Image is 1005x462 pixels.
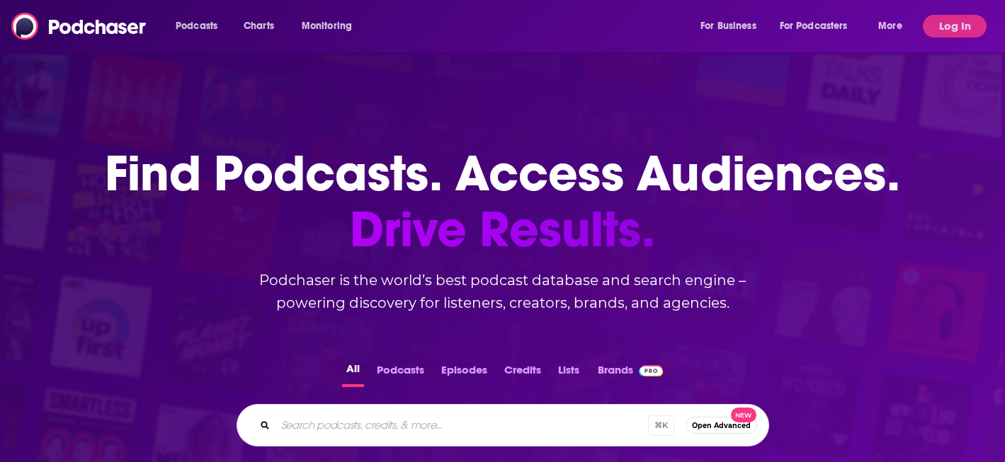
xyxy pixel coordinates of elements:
span: Monitoring [302,16,352,36]
input: Search podcasts, credits, & more... [276,414,648,437]
span: Charts [244,16,274,36]
button: open menu [771,15,868,37]
button: Episodes [437,359,492,387]
button: open menu [292,15,370,37]
div: Search podcasts, credits, & more... [237,404,769,446]
span: Open Advanced [692,422,751,429]
img: Podchaser - Follow, Share and Rate Podcasts [11,13,147,40]
img: Podchaser Pro [639,365,664,376]
button: All [342,359,364,387]
a: BrandsPodchaser Pro [598,359,664,387]
button: Credits [500,359,545,387]
span: For Podcasters [780,16,848,36]
h1: Find Podcasts. Access Audiences. [105,146,900,258]
button: Lists [554,359,584,387]
h2: Podchaser is the world’s best podcast database and search engine – powering discovery for listene... [220,269,786,314]
button: Log In [923,15,987,37]
button: open menu [691,15,774,37]
button: Podcasts [373,359,428,387]
button: open menu [868,15,920,37]
button: Open AdvancedNew [686,417,757,434]
span: Podcasts [176,16,217,36]
button: open menu [166,15,236,37]
span: New [731,408,756,422]
span: ⌘ K [648,415,674,436]
span: For Business [700,16,756,36]
span: Drive Results. [105,202,900,258]
a: Charts [234,15,283,37]
span: More [878,16,902,36]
